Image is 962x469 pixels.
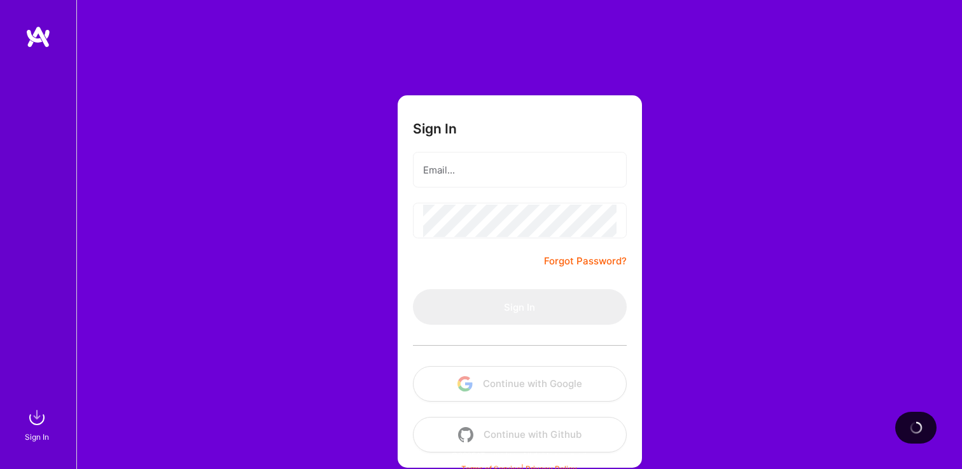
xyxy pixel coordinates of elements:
img: logo [25,25,51,48]
img: sign in [24,405,50,430]
input: Email... [423,154,617,186]
button: Continue with Google [413,366,627,402]
button: Sign In [413,289,627,325]
a: Forgot Password? [544,254,627,269]
img: icon [457,376,473,391]
img: loading [909,421,923,435]
h3: Sign In [413,121,457,137]
img: icon [458,427,473,442]
div: Sign In [25,430,49,444]
button: Continue with Github [413,417,627,452]
a: sign inSign In [27,405,50,444]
